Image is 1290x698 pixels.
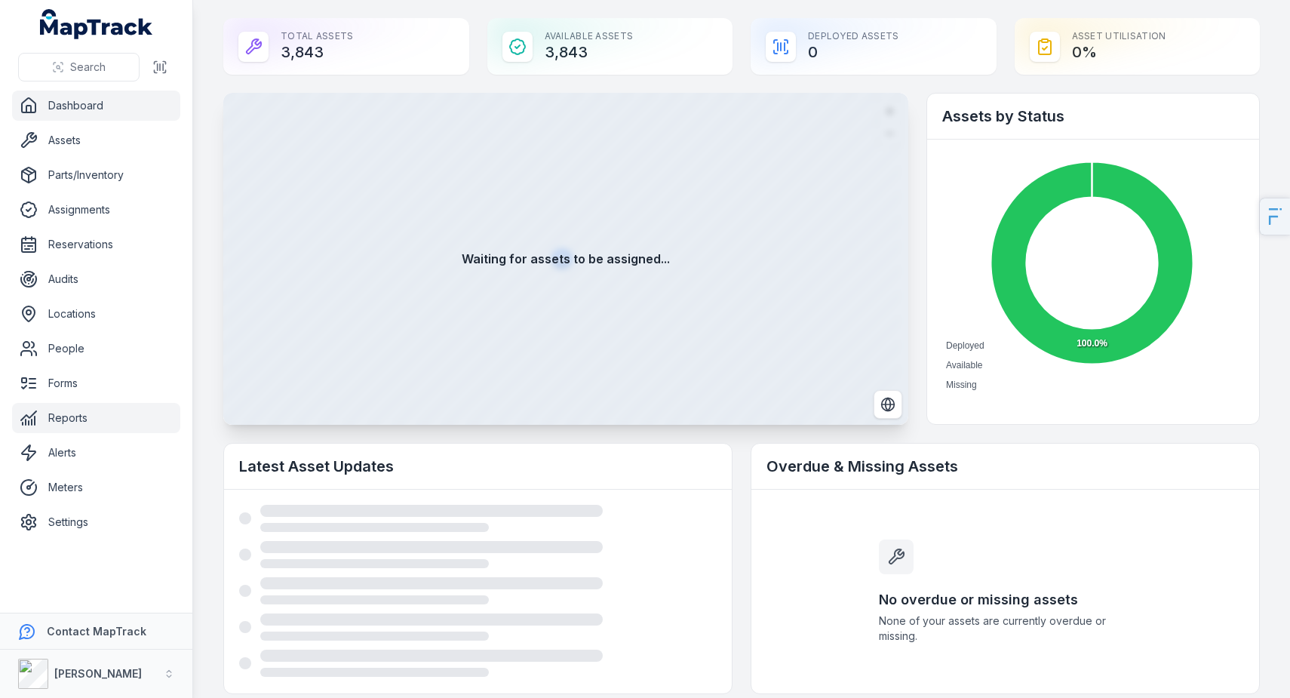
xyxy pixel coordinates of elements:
[12,403,180,433] a: Reports
[12,507,180,537] a: Settings
[879,613,1132,644] span: None of your assets are currently overdue or missing.
[12,160,180,190] a: Parts/Inventory
[12,334,180,364] a: People
[12,229,180,260] a: Reservations
[462,250,670,268] strong: Waiting for assets to be assigned...
[12,438,180,468] a: Alerts
[70,60,106,75] span: Search
[12,368,180,398] a: Forms
[12,91,180,121] a: Dashboard
[946,360,982,371] span: Available
[12,195,180,225] a: Assignments
[40,9,153,39] a: MapTrack
[766,456,1244,477] h2: Overdue & Missing Assets
[54,667,142,680] strong: [PERSON_NAME]
[12,125,180,155] a: Assets
[12,299,180,329] a: Locations
[18,53,140,81] button: Search
[946,380,977,390] span: Missing
[12,472,180,503] a: Meters
[12,264,180,294] a: Audits
[239,456,717,477] h2: Latest Asset Updates
[879,589,1132,610] h3: No overdue or missing assets
[946,340,984,351] span: Deployed
[47,625,146,638] strong: Contact MapTrack
[874,390,902,419] button: Switch to Satellite View
[942,106,1244,127] h2: Assets by Status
